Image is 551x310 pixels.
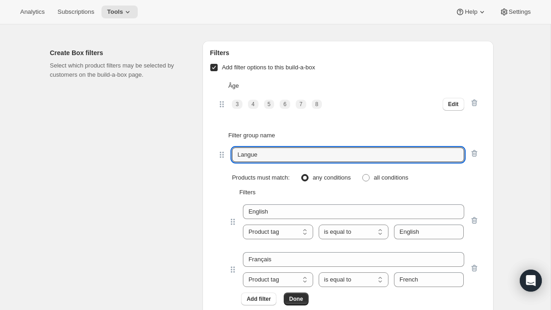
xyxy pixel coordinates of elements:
[284,293,309,305] button: Done
[299,101,303,108] span: 7
[241,293,276,305] button: Add filter
[520,270,542,292] div: Open Intercom Messenger
[57,8,94,16] span: Subscriptions
[101,6,138,18] button: Tools
[374,174,408,181] span: all conditions
[268,101,271,108] span: 5
[232,147,464,162] input: ie. Size
[228,81,478,90] p: Âge
[232,173,290,182] p: Products must match:
[210,48,486,57] h6: Filters
[448,101,459,108] span: Edit
[239,189,255,196] label: Filters
[313,174,351,181] span: any conditions
[243,204,464,219] input: ie. Small
[15,6,50,18] button: Analytics
[450,6,492,18] button: Help
[283,101,287,108] span: 6
[465,8,477,16] span: Help
[50,61,188,79] p: Select which product filters may be selected by customers on the build-a-box page.
[107,8,123,16] span: Tools
[236,101,239,108] span: 3
[52,6,100,18] button: Subscriptions
[443,98,464,111] button: Edit
[50,48,188,57] h2: Create Box filters
[228,131,478,140] label: Filter group name
[252,101,255,108] span: 4
[20,8,45,16] span: Analytics
[289,295,303,303] span: Done
[243,252,464,267] input: ie. Small
[494,6,536,18] button: Settings
[315,101,319,108] span: 8
[509,8,531,16] span: Settings
[222,64,315,71] span: Add filter options to this build-a-box
[247,295,271,303] span: Add filter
